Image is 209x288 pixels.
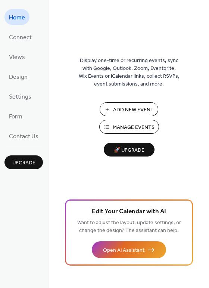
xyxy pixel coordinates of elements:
[9,71,28,83] span: Design
[113,106,154,114] span: Add New Event
[4,128,43,144] a: Contact Us
[4,68,32,84] a: Design
[9,131,38,142] span: Contact Us
[4,88,36,104] a: Settings
[104,143,155,157] button: 🚀 Upgrade
[4,108,27,124] a: Form
[99,120,159,134] button: Manage Events
[79,57,180,88] span: Display one-time or recurring events, sync with Google, Outlook, Zoom, Eventbrite, Wix Events or ...
[100,102,158,116] button: Add New Event
[9,32,32,43] span: Connect
[9,52,25,63] span: Views
[9,91,31,103] span: Settings
[77,218,181,236] span: Want to adjust the layout, update settings, or change the design? The assistant can help.
[113,124,155,131] span: Manage Events
[108,145,150,155] span: 🚀 Upgrade
[4,29,36,45] a: Connect
[4,9,29,25] a: Home
[12,159,35,167] span: Upgrade
[4,49,29,65] a: Views
[4,155,43,169] button: Upgrade
[103,247,144,254] span: Open AI Assistant
[92,207,166,217] span: Edit Your Calendar with AI
[9,111,22,123] span: Form
[92,241,166,258] button: Open AI Assistant
[9,12,25,24] span: Home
